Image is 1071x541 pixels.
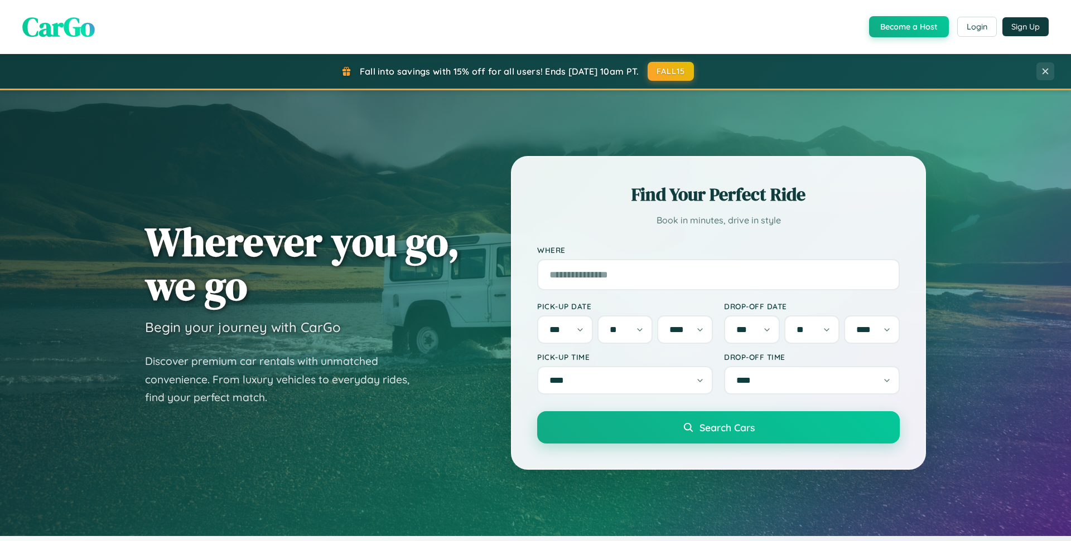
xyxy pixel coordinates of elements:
[537,352,713,362] label: Pick-up Time
[699,421,755,433] span: Search Cars
[537,411,900,443] button: Search Cars
[145,319,341,335] h3: Begin your journey with CarGo
[537,245,900,255] label: Where
[537,212,900,228] p: Book in minutes, drive in style
[648,62,694,81] button: FALL15
[957,17,997,37] button: Login
[22,8,95,45] span: CarGo
[145,220,460,308] h1: Wherever you go, we go
[145,352,424,407] p: Discover premium car rentals with unmatched convenience. From luxury vehicles to everyday rides, ...
[537,301,713,311] label: Pick-up Date
[869,16,949,37] button: Become a Host
[724,352,900,362] label: Drop-off Time
[537,182,900,207] h2: Find Your Perfect Ride
[724,301,900,311] label: Drop-off Date
[360,66,639,77] span: Fall into savings with 15% off for all users! Ends [DATE] 10am PT.
[1002,17,1049,36] button: Sign Up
